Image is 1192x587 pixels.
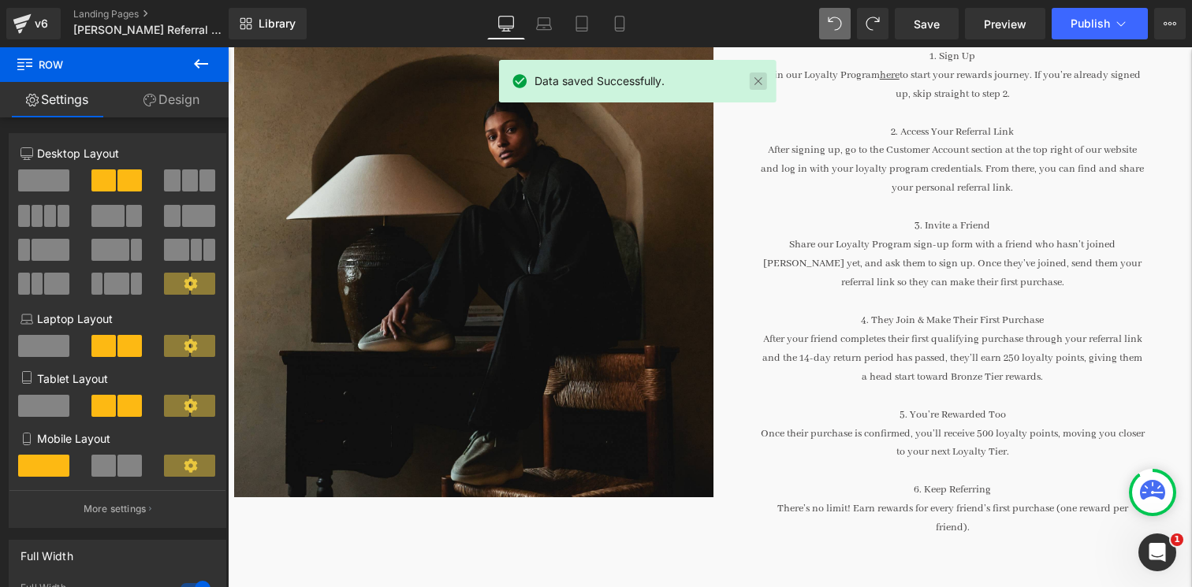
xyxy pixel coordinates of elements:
[984,16,1026,32] span: Preview
[563,8,601,39] a: Tablet
[487,8,525,39] a: Desktop
[1154,8,1186,39] button: More
[819,8,851,39] button: Undo
[533,264,918,283] p: 4. They Join & Make Their First Purchase
[533,377,918,415] p: Once their purchase is confirmed, you’ll receive 500 loyalty points, moving you closer to your ne...
[535,72,665,90] span: Data saved Successfully.
[965,8,1045,39] a: Preview
[533,433,918,452] p: 6. Keep Referring
[533,169,918,188] p: 3. Invite a Friend
[533,359,918,377] p: 5. You’re Rewarded Too
[20,541,73,563] div: Full Width
[20,310,214,327] p: Laptop Layout
[6,8,61,39] a: v6
[73,8,255,20] a: Landing Pages
[32,13,51,34] div: v6
[1171,533,1183,546] span: 1
[114,82,229,117] a: Design
[1138,533,1176,571] iframe: Intercom live chat
[914,16,940,32] span: Save
[533,283,918,340] p: After your friend completes their first qualifying purchase through your referral link and the 14...
[20,370,214,387] p: Tablet Layout
[601,8,639,39] a: Mobile
[533,19,918,57] p: Join our Loyalty Program to start your rewards journey. If you’re already signed up, skip straigh...
[73,24,225,36] span: [PERSON_NAME] Referral Program
[20,145,214,162] p: Desktop Layout
[9,490,225,527] button: More settings
[533,452,918,490] p: There’s no limit! Earn rewards for every friend’s first purchase (one reward per friend).
[229,8,307,39] a: New Library
[652,21,672,35] a: here
[84,502,147,516] p: More settings
[533,188,918,245] p: Share our Loyalty Program sign-up form with a friend who hasn’t joined [PERSON_NAME] yet, and ask...
[525,8,563,39] a: Laptop
[533,76,918,95] p: 2. Access Your Referral Link
[533,94,918,150] p: After signing up, go to the Customer Account section at the top right of our website and log in w...
[259,17,296,31] span: Library
[857,8,888,39] button: Redo
[20,430,214,447] p: Mobile Layout
[1071,17,1110,30] span: Publish
[1052,8,1148,39] button: Publish
[16,47,173,82] span: Row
